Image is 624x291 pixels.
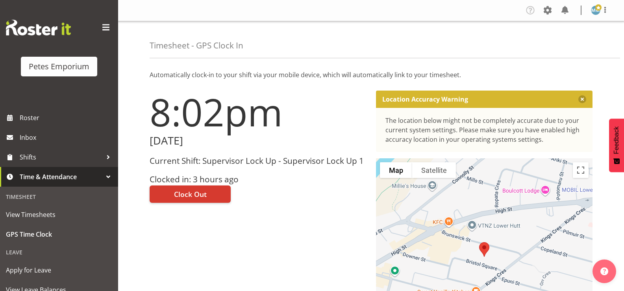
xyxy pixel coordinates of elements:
div: Timesheet [2,189,116,205]
div: Leave [2,244,116,260]
span: GPS Time Clock [6,228,112,240]
span: Shifts [20,151,102,163]
h1: 8:02pm [150,91,367,133]
p: Location Accuracy Warning [382,95,468,103]
h2: [DATE] [150,135,367,147]
h3: Clocked in: 3 hours ago [150,175,367,184]
img: mandy-mosley3858.jpg [591,6,600,15]
button: Feedback - Show survey [609,119,624,172]
span: View Timesheets [6,209,112,221]
div: The location below might not be completely accurate due to your current system settings. Please m... [385,116,583,144]
img: help-xxl-2.png [600,267,608,275]
a: GPS Time Clock [2,224,116,244]
span: Inbox [20,132,114,143]
span: Feedback [613,126,620,154]
a: Apply for Leave [2,260,116,280]
h4: Timesheet - GPS Clock In [150,41,243,50]
h3: Current Shift: Supervisor Lock Up - Supervisor Lock Up 1 [150,156,367,165]
p: Automatically clock-in to your shift via your mobile device, which will automatically link to you... [150,70,593,80]
button: Clock Out [150,185,231,203]
img: Rosterit website logo [6,20,71,35]
div: Petes Emporium [29,61,89,72]
span: Roster [20,112,114,124]
button: Show street map [380,162,412,178]
a: View Timesheets [2,205,116,224]
span: Clock Out [174,189,207,199]
span: Apply for Leave [6,264,112,276]
button: Toggle fullscreen view [573,162,589,178]
button: Close message [578,95,586,103]
span: Time & Attendance [20,171,102,183]
button: Show satellite imagery [412,162,456,178]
